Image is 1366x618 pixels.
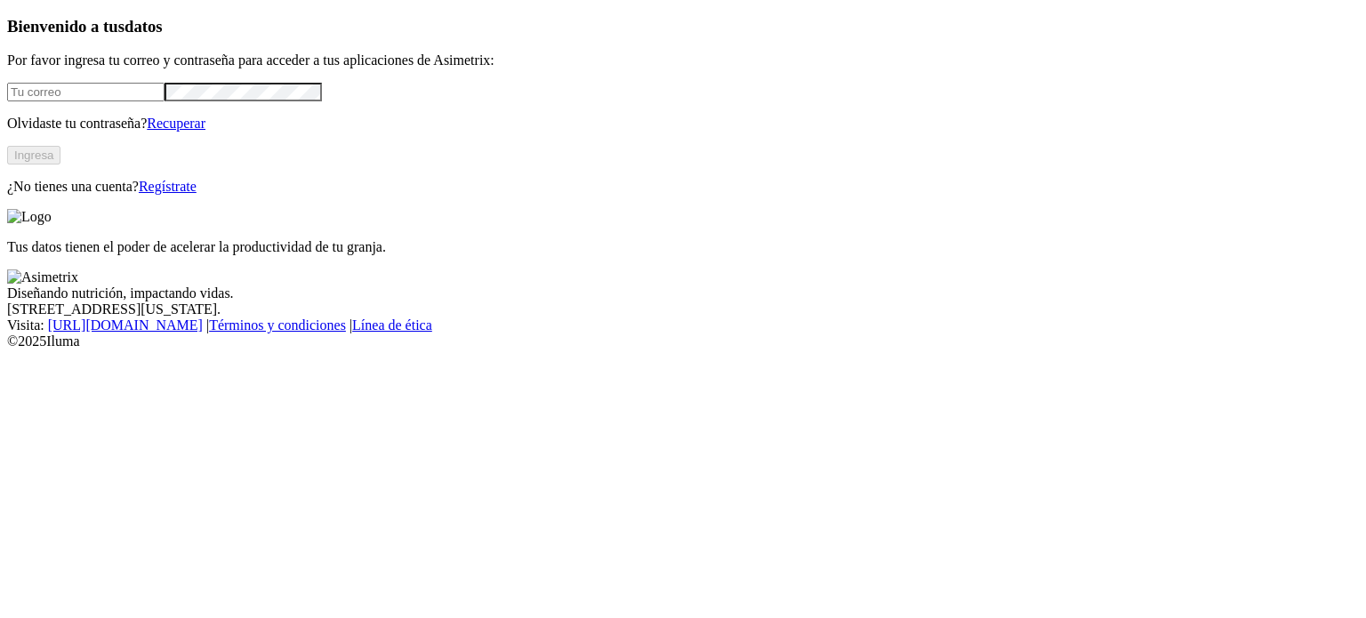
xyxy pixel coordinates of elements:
[209,317,346,333] a: Términos y condiciones
[7,239,1359,255] p: Tus datos tienen el poder de acelerar la productividad de tu granja.
[48,317,203,333] a: [URL][DOMAIN_NAME]
[7,146,60,165] button: Ingresa
[125,17,163,36] span: datos
[7,83,165,101] input: Tu correo
[7,17,1359,36] h3: Bienvenido a tus
[7,285,1359,301] div: Diseñando nutrición, impactando vidas.
[7,209,52,225] img: Logo
[7,116,1359,132] p: Olvidaste tu contraseña?
[7,317,1359,333] div: Visita : | |
[139,179,197,194] a: Regístrate
[352,317,432,333] a: Línea de ética
[147,116,205,131] a: Recuperar
[7,179,1359,195] p: ¿No tienes una cuenta?
[7,52,1359,68] p: Por favor ingresa tu correo y contraseña para acceder a tus aplicaciones de Asimetrix:
[7,301,1359,317] div: [STREET_ADDRESS][US_STATE].
[7,333,1359,349] div: © 2025 Iluma
[7,269,78,285] img: Asimetrix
